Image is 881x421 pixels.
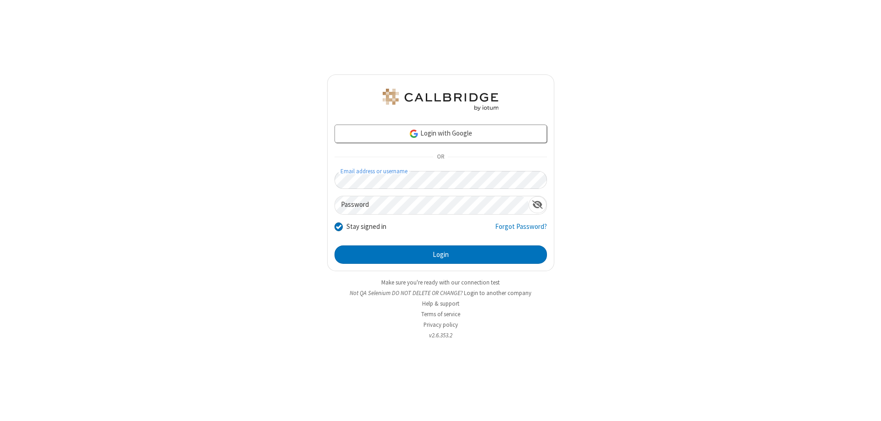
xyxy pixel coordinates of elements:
div: Show password [529,196,546,213]
input: Password [335,196,529,214]
span: OR [433,151,448,164]
a: Make sure you're ready with our connection test [381,279,500,286]
li: Not QA Selenium DO NOT DELETE OR CHANGE? [327,289,554,297]
a: Help & support [422,300,459,307]
img: google-icon.png [409,129,419,139]
input: Email address or username [335,171,547,189]
label: Stay signed in [346,222,386,232]
li: v2.6.353.2 [327,331,554,340]
button: Login to another company [464,289,531,297]
img: QA Selenium DO NOT DELETE OR CHANGE [381,89,500,111]
a: Terms of service [421,310,460,318]
a: Login with Google [335,125,547,143]
a: Forgot Password? [495,222,547,239]
button: Login [335,245,547,264]
a: Privacy policy [424,321,458,329]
